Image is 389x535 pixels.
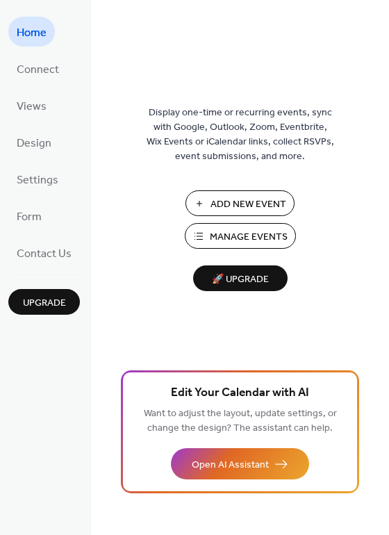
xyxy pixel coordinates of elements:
[193,265,288,291] button: 🚀 Upgrade
[210,230,288,245] span: Manage Events
[8,238,80,267] a: Contact Us
[17,59,59,81] span: Connect
[201,270,279,289] span: 🚀 Upgrade
[8,17,55,47] a: Home
[171,448,309,479] button: Open AI Assistant
[17,206,42,228] span: Form
[8,53,67,83] a: Connect
[185,223,296,249] button: Manage Events
[23,296,66,311] span: Upgrade
[147,106,334,164] span: Display one-time or recurring events, sync with Google, Outlook, Zoom, Eventbrite, Wix Events or ...
[185,190,295,216] button: Add New Event
[192,458,269,472] span: Open AI Assistant
[8,164,67,194] a: Settings
[8,289,80,315] button: Upgrade
[144,404,337,438] span: Want to adjust the layout, update settings, or change the design? The assistant can help.
[17,22,47,44] span: Home
[17,133,51,154] span: Design
[171,384,309,403] span: Edit Your Calendar with AI
[8,201,50,231] a: Form
[17,243,72,265] span: Contact Us
[8,90,55,120] a: Views
[17,96,47,117] span: Views
[17,170,58,191] span: Settings
[8,127,60,157] a: Design
[210,197,286,212] span: Add New Event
